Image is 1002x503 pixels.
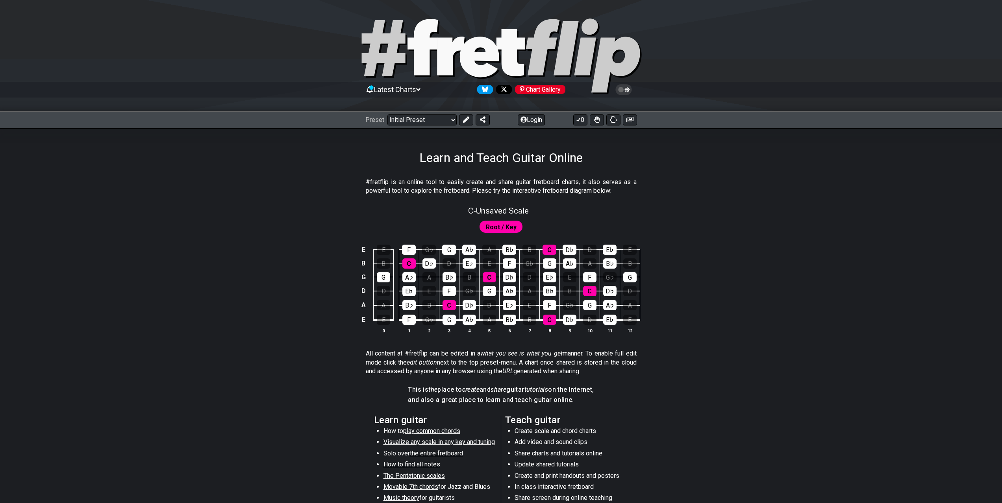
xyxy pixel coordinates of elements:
div: A♭ [503,286,516,296]
li: How to [383,427,496,438]
div: C [543,315,556,325]
div: D [377,286,390,296]
em: the [428,386,437,393]
div: G [583,300,596,310]
div: G♭ [563,300,576,310]
button: Share Preset [476,114,490,125]
div: E [623,245,637,255]
div: B [623,258,637,269]
div: A [583,258,596,269]
div: D [583,315,596,325]
h4: This is place to and guitar on the Internet, [408,385,594,394]
div: B [522,245,536,255]
span: Latest Charts [374,85,416,94]
li: Create scale and chord charts [515,427,627,438]
div: D [583,245,596,255]
div: C [402,258,416,269]
div: E♭ [402,286,416,296]
span: Music theory [383,494,419,501]
div: C [483,272,496,282]
div: G [377,272,390,282]
div: E [377,315,390,325]
button: Create image [623,114,637,125]
div: B♭ [543,286,556,296]
div: A♭ [402,272,416,282]
div: B♭ [502,245,516,255]
span: Toggle light / dark theme [619,86,628,93]
em: what you see is what you get [480,350,563,357]
div: A [623,300,637,310]
th: 11 [600,326,620,335]
div: A [523,286,536,296]
th: 7 [519,326,539,335]
span: the entire fretboard [410,450,463,457]
th: 8 [539,326,559,335]
em: tutorials [524,386,548,393]
li: Create and print handouts and posters [515,472,627,483]
div: F [503,258,516,269]
select: Preset [387,114,457,125]
div: D♭ [563,315,576,325]
div: B [523,315,536,325]
div: F [443,286,456,296]
td: E [359,243,368,256]
div: E♭ [463,258,476,269]
div: D♭ [422,258,436,269]
div: D♭ [463,300,476,310]
span: Visualize any scale in any key and tuning [383,438,495,446]
div: E [483,258,496,269]
div: F [402,315,416,325]
th: 12 [620,326,640,335]
li: Share charts and tutorials online [515,449,627,460]
div: D♭ [603,286,617,296]
button: 0 [573,114,587,125]
p: #fretflip is an online tool to easily create and share guitar fretboard charts, it also serves as... [366,178,637,195]
div: A [422,272,436,282]
a: Follow #fretflip at X [493,85,512,94]
div: D♭ [563,245,576,255]
div: B♭ [503,315,516,325]
span: C - Unsaved Scale [468,206,529,216]
em: URL [502,367,513,375]
em: create [462,386,480,393]
li: Solo over [383,449,496,460]
div: A [483,315,496,325]
button: Login [518,114,545,125]
td: G [359,270,368,284]
div: D [483,300,496,310]
em: share [491,386,506,393]
td: B [359,256,368,270]
div: D [623,286,637,296]
a: #fretflip at Pinterest [512,85,565,94]
h1: Learn and Teach Guitar Online [419,150,583,165]
div: B♭ [443,272,456,282]
button: Print [606,114,620,125]
span: How to find all notes [383,461,440,468]
em: edit button [407,359,437,366]
span: The Pentatonic scales [383,472,445,479]
th: 10 [580,326,600,335]
button: Toggle Dexterity for all fretkits [590,114,604,125]
td: E [359,312,368,327]
li: for Jazz and Blues [383,483,496,494]
div: A♭ [463,315,476,325]
div: E [422,286,436,296]
div: G [443,315,456,325]
a: Follow #fretflip at Bluesky [474,85,493,94]
div: E [623,315,637,325]
div: E♭ [603,315,617,325]
div: B♭ [402,300,416,310]
div: C [543,245,556,255]
div: A♭ [563,258,576,269]
div: C [583,286,596,296]
div: E [563,272,576,282]
div: G♭ [463,286,476,296]
th: 2 [419,326,439,335]
th: 9 [559,326,580,335]
div: B♭ [603,258,617,269]
div: D [443,258,456,269]
div: C [443,300,456,310]
div: Chart Gallery [515,85,565,94]
div: B [463,272,476,282]
div: G♭ [422,315,436,325]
